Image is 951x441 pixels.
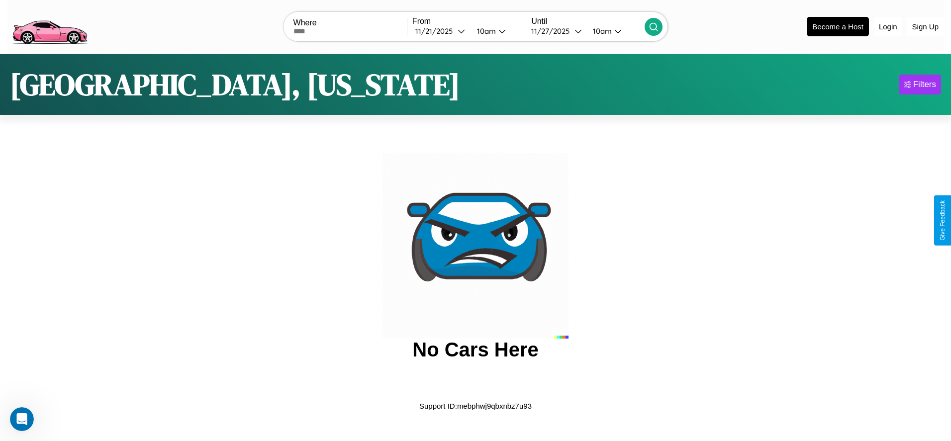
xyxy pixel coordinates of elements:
button: 10am [469,26,526,36]
iframe: Intercom live chat [10,407,34,431]
div: 10am [472,26,498,36]
button: Become a Host [807,17,869,36]
label: From [412,17,526,26]
img: car [382,153,569,339]
p: Support ID: mebphwj9qbxnbz7u93 [419,399,532,413]
div: Give Feedback [939,200,946,241]
label: Until [531,17,645,26]
label: Where [293,18,407,27]
img: logo [7,5,92,47]
h2: No Cars Here [412,339,538,361]
button: Filters [899,75,941,94]
h1: [GEOGRAPHIC_DATA], [US_STATE] [10,64,460,105]
div: 11 / 27 / 2025 [531,26,574,36]
div: Filters [913,80,936,89]
div: 11 / 21 / 2025 [415,26,458,36]
button: Sign Up [907,17,944,36]
button: 11/21/2025 [412,26,469,36]
div: 10am [588,26,614,36]
button: 10am [585,26,645,36]
button: Login [874,17,902,36]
